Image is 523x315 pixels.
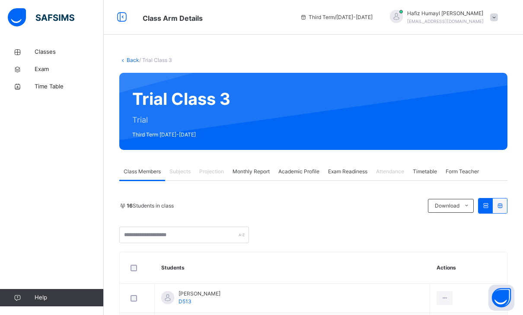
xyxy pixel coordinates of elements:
th: Students [155,252,430,284]
span: Third Term [DATE]-[DATE] [132,131,230,139]
span: Class Arm Details [143,14,203,23]
span: Help [35,293,103,302]
span: Timetable [413,168,437,175]
span: Monthly Report [233,168,270,175]
span: session/term information [300,13,373,21]
a: Back [127,57,139,63]
span: Classes [35,48,104,56]
span: Form Teacher [446,168,479,175]
img: safsims [8,8,74,26]
div: Hafiz HumaylAli [381,10,502,25]
span: Students in class [127,202,174,210]
span: D513 [179,298,191,305]
span: [EMAIL_ADDRESS][DOMAIN_NAME] [407,19,484,24]
span: Download [435,202,459,210]
span: Subjects [169,168,191,175]
span: Academic Profile [278,168,319,175]
span: Exam Readiness [328,168,367,175]
span: Projection [199,168,224,175]
button: Open asap [488,285,514,311]
th: Actions [430,252,507,284]
b: 16 [127,202,133,209]
span: Time Table [35,82,104,91]
span: Class Members [124,168,161,175]
span: Exam [35,65,104,74]
span: Attendance [376,168,404,175]
span: / Trial Class 3 [139,57,172,63]
span: Hafiz Humayl [PERSON_NAME] [407,10,484,17]
span: [PERSON_NAME] [179,290,220,298]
